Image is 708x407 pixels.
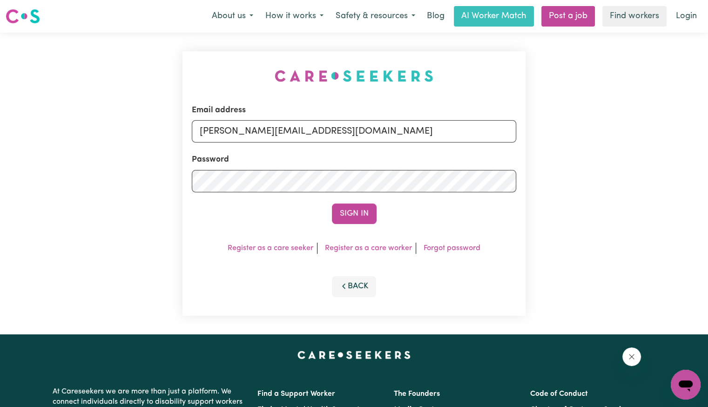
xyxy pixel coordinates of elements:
a: Find a Support Worker [257,390,335,398]
a: Careseekers home page [297,351,411,359]
img: Careseekers logo [6,8,40,25]
a: Blog [421,6,450,27]
a: Register as a care worker [325,244,412,252]
span: Need any help? [6,7,56,14]
button: Sign In [332,203,377,224]
iframe: Button to launch messaging window [671,370,701,400]
a: Find workers [602,6,667,27]
a: The Founders [394,390,440,398]
a: Careseekers logo [6,6,40,27]
button: About us [206,7,259,26]
label: Password [192,154,229,166]
button: Safety & resources [330,7,421,26]
button: How it works [259,7,330,26]
a: Post a job [541,6,595,27]
iframe: Close message [622,347,641,366]
a: Code of Conduct [530,390,588,398]
a: AI Worker Match [454,6,534,27]
input: Email address [192,120,516,142]
button: Back [332,276,377,297]
a: Forgot password [424,244,480,252]
a: Register as a care seeker [228,244,313,252]
a: Login [670,6,702,27]
label: Email address [192,104,246,116]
